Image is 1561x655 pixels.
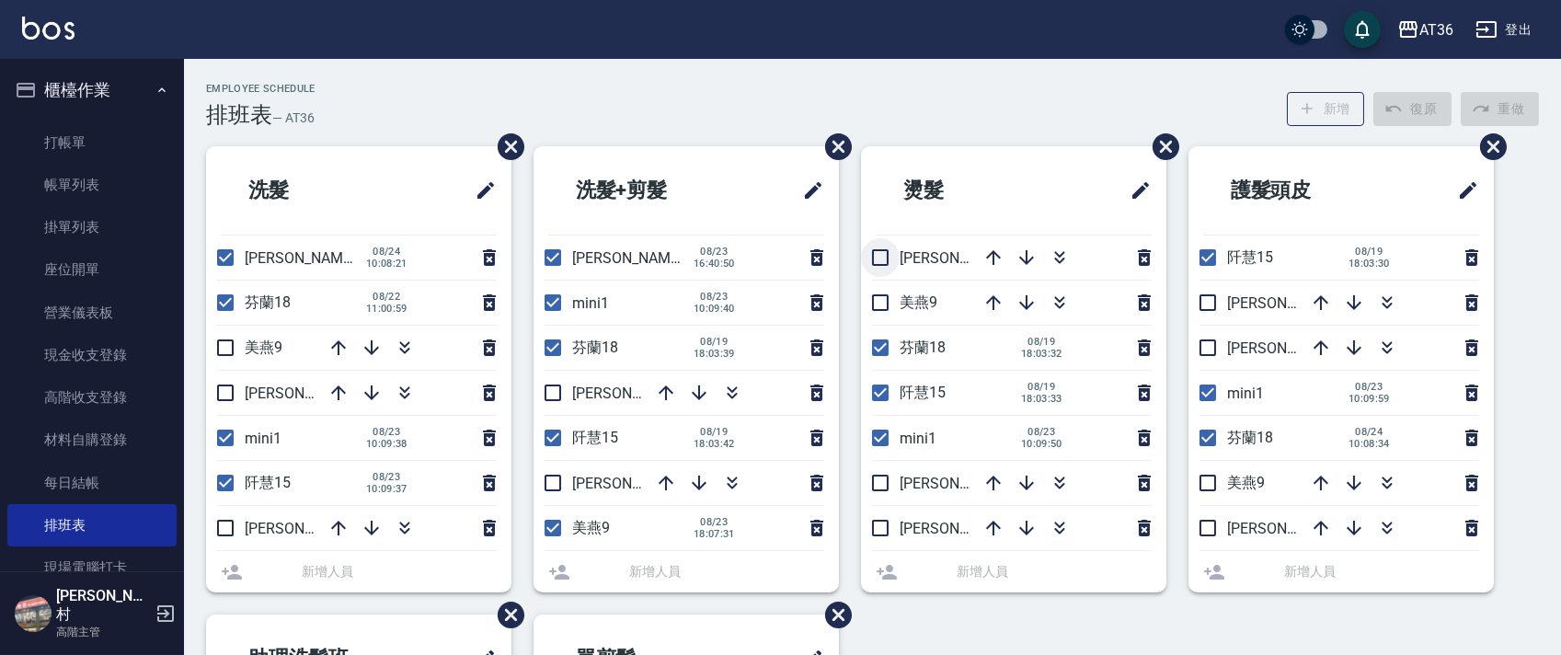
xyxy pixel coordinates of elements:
[572,519,610,536] span: 美燕9
[1227,429,1273,446] span: 芬蘭18
[694,303,735,315] span: 10:09:40
[206,102,272,128] h3: 排班表
[1021,381,1062,393] span: 08/19
[900,475,1027,492] span: [PERSON_NAME]16
[694,336,735,348] span: 08/19
[366,258,407,270] span: 10:08:21
[245,520,372,537] span: [PERSON_NAME]16
[7,376,177,419] a: 高階收支登錄
[1349,426,1390,438] span: 08/24
[694,246,735,258] span: 08/23
[1349,438,1390,450] span: 10:08:34
[245,339,282,356] span: 美燕9
[7,462,177,504] a: 每日結帳
[694,438,735,450] span: 18:03:42
[694,291,735,303] span: 08/23
[245,474,291,491] span: 阡慧15
[572,385,691,402] span: [PERSON_NAME]6
[245,430,281,447] span: mini1
[1227,520,1354,537] span: [PERSON_NAME]16
[366,471,407,483] span: 08/23
[7,66,177,114] button: 櫃檯作業
[1021,438,1062,450] span: 10:09:50
[1021,348,1062,360] span: 18:03:32
[484,120,527,174] span: 刪除班表
[7,292,177,334] a: 營業儀表板
[7,546,177,589] a: 現場電腦打卡
[1139,120,1182,174] span: 刪除班表
[1446,168,1479,213] span: 修改班表的標題
[572,429,618,446] span: 阡慧15
[900,384,946,401] span: 阡慧15
[1227,294,1346,312] span: [PERSON_NAME]6
[900,249,1018,267] span: [PERSON_NAME]6
[366,303,407,315] span: 11:00:59
[1466,120,1509,174] span: 刪除班表
[572,294,609,312] span: mini1
[811,588,855,642] span: 刪除班表
[548,157,742,224] h2: 洗髮+剪髮
[221,157,390,224] h2: 洗髮
[22,17,75,40] img: Logo
[1344,11,1381,48] button: save
[811,120,855,174] span: 刪除班表
[900,339,946,356] span: 芬蘭18
[56,587,150,624] h5: [PERSON_NAME]村
[7,121,177,164] a: 打帳單
[1468,13,1539,47] button: 登出
[272,109,315,128] h6: — AT36
[1349,246,1390,258] span: 08/19
[900,430,936,447] span: mini1
[7,334,177,376] a: 現金收支登錄
[7,206,177,248] a: 掛單列表
[366,438,407,450] span: 10:09:38
[1349,393,1390,405] span: 10:09:59
[7,504,177,546] a: 排班表
[876,157,1045,224] h2: 燙髮
[1419,18,1453,41] div: AT36
[464,168,497,213] span: 修改班表的標題
[7,419,177,461] a: 材料自購登錄
[694,258,735,270] span: 16:40:50
[1227,339,1354,357] span: [PERSON_NAME]11
[900,293,937,311] span: 美燕9
[791,168,824,213] span: 修改班表的標題
[572,339,618,356] span: 芬蘭18
[1349,381,1390,393] span: 08/23
[1119,168,1152,213] span: 修改班表的標題
[1021,426,1062,438] span: 08/23
[7,248,177,291] a: 座位開單
[245,293,291,311] span: 芬蘭18
[694,426,735,438] span: 08/19
[56,624,150,640] p: 高階主管
[366,426,407,438] span: 08/23
[1227,248,1273,266] span: 阡慧15
[366,246,407,258] span: 08/24
[7,164,177,206] a: 帳單列表
[1349,258,1390,270] span: 18:03:30
[900,520,1027,537] span: [PERSON_NAME]11
[1227,474,1265,491] span: 美燕9
[694,348,735,360] span: 18:03:39
[366,291,407,303] span: 08/22
[572,475,699,492] span: [PERSON_NAME]11
[694,516,735,528] span: 08/23
[245,385,372,402] span: [PERSON_NAME]11
[15,595,52,632] img: Person
[1390,11,1461,49] button: AT36
[1021,393,1062,405] span: 18:03:33
[572,249,699,267] span: [PERSON_NAME]16
[1227,385,1264,402] span: mini1
[484,588,527,642] span: 刪除班表
[1203,157,1393,224] h2: 護髮頭皮
[694,528,735,540] span: 18:07:31
[206,83,316,95] h2: Employee Schedule
[366,483,407,495] span: 10:09:37
[245,249,363,267] span: [PERSON_NAME]6
[1021,336,1062,348] span: 08/19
